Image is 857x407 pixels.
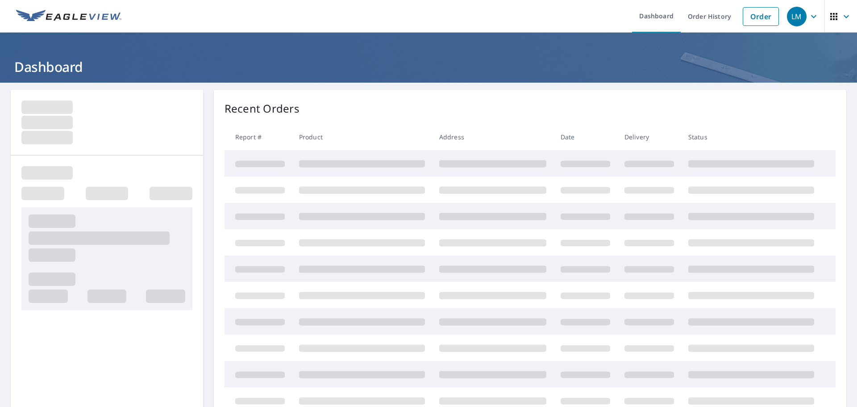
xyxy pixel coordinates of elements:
[743,7,779,26] a: Order
[16,10,121,23] img: EV Logo
[432,124,553,150] th: Address
[225,101,300,117] p: Recent Orders
[553,124,617,150] th: Date
[292,124,432,150] th: Product
[225,124,292,150] th: Report #
[787,7,807,26] div: LM
[617,124,681,150] th: Delivery
[681,124,821,150] th: Status
[11,58,846,76] h1: Dashboard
